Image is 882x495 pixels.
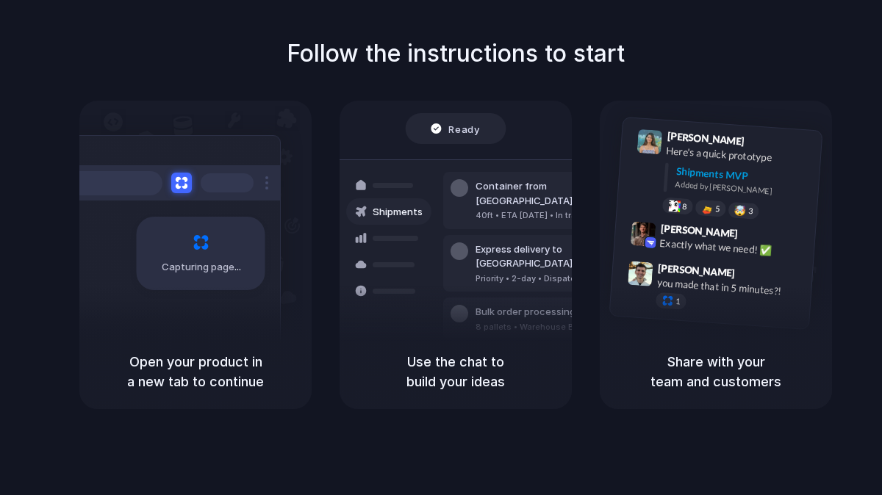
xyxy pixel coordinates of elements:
[476,321,612,333] div: 8 pallets • Warehouse B • Packed
[659,236,806,261] div: Exactly what we need! ✅
[739,267,770,284] span: 9:47 AM
[675,164,811,188] div: Shipments MVP
[287,36,625,71] h1: Follow the instructions to start
[660,220,738,242] span: [PERSON_NAME]
[373,205,423,220] span: Shipments
[749,135,779,153] span: 9:41 AM
[476,242,634,271] div: Express delivery to [GEOGRAPHIC_DATA]
[675,297,681,306] span: 1
[748,207,753,215] span: 3
[476,179,634,208] div: Container from [GEOGRAPHIC_DATA]
[656,275,803,300] div: you made that in 5 minutes?!
[97,352,294,391] h5: Open your product in a new tab to continue
[476,209,634,222] div: 40ft • ETA [DATE] • In transit
[667,128,745,149] span: [PERSON_NAME]
[682,203,687,211] span: 8
[617,352,814,391] h5: Share with your team and customers
[162,260,243,275] span: Capturing page
[742,228,772,245] span: 9:42 AM
[476,272,634,285] div: Priority • 2-day • Dispatched
[449,121,480,136] span: Ready
[658,260,736,281] span: [PERSON_NAME]
[476,305,612,319] div: Bulk order processing
[666,143,813,168] div: Here's a quick prototype
[675,178,810,200] div: Added by [PERSON_NAME]
[715,205,720,213] span: 5
[357,352,554,391] h5: Use the chat to build your ideas
[734,205,747,216] div: 🤯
